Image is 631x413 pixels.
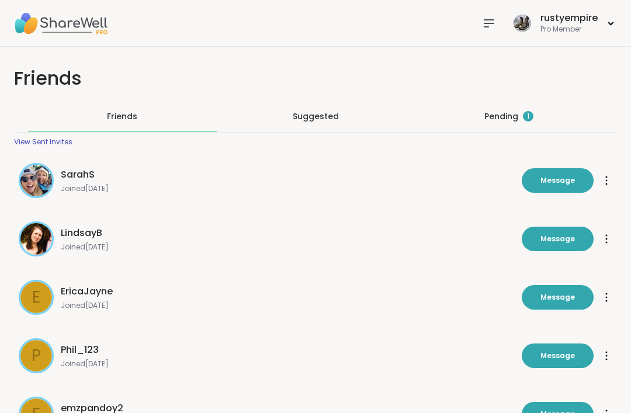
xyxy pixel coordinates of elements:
span: EricaJayne [61,284,113,299]
h1: Friends [14,65,617,92]
button: Message [522,168,594,193]
div: rustyempire [540,12,598,25]
span: Joined [DATE] [61,301,515,310]
span: Joined [DATE] [61,242,515,252]
span: Message [540,234,575,244]
span: Message [540,350,575,361]
span: LindsayB [61,226,102,240]
img: rustyempire [513,14,532,33]
div: View Sent Invites [14,137,72,147]
span: Message [540,292,575,303]
img: SarahS [20,165,52,196]
img: ShareWell Nav Logo [14,3,108,44]
span: Friends [107,110,137,122]
img: LindsayB [20,223,52,255]
span: P [32,343,41,368]
div: Pro Member [540,25,598,34]
div: Pending [484,110,533,122]
span: Suggested [293,110,339,122]
span: Message [540,175,575,186]
span: Joined [DATE] [61,184,515,193]
span: 1 [527,112,529,122]
span: Joined [DATE] [61,359,515,369]
button: Message [522,343,594,368]
button: Message [522,285,594,310]
button: Message [522,227,594,251]
span: SarahS [61,168,95,182]
span: Phil_123 [61,343,99,357]
span: E [32,285,40,310]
